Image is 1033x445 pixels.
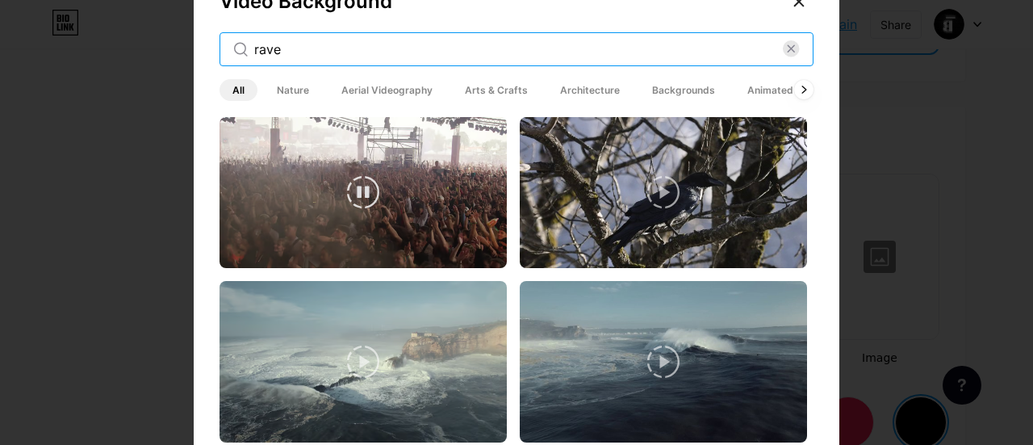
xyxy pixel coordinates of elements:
[639,79,728,101] span: Backgrounds
[547,79,633,101] span: Architecture
[254,40,783,59] input: Search Videos
[328,79,445,101] span: Aerial Videography
[734,79,806,101] span: Animated
[264,79,322,101] span: Nature
[452,79,541,101] span: Arts & Crafts
[220,79,257,101] span: All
